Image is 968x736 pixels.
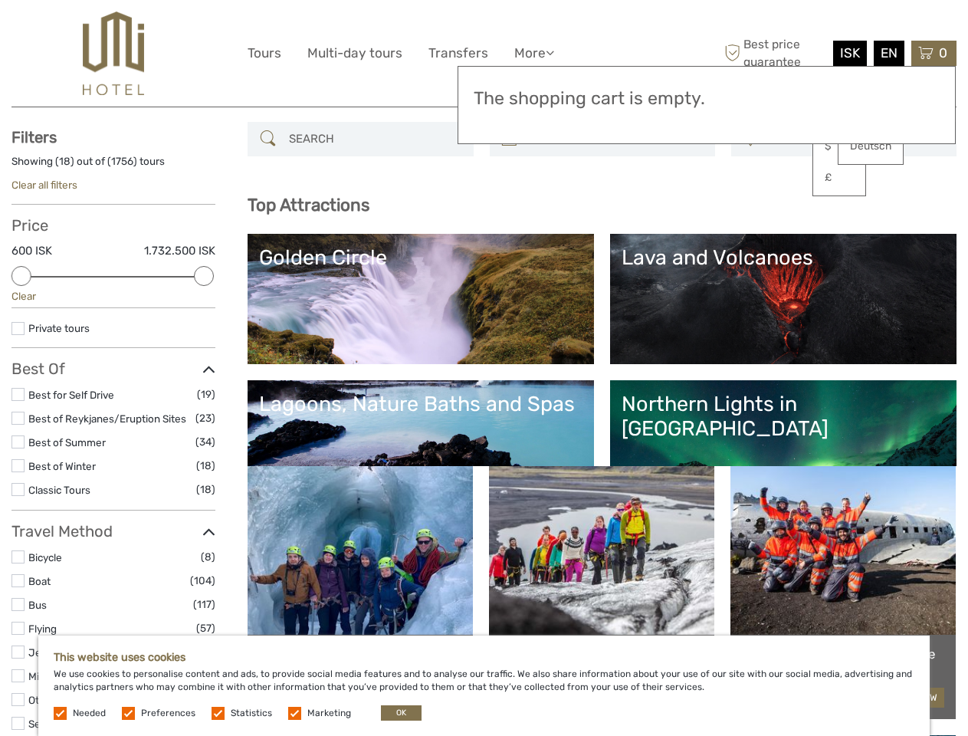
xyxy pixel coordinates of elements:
[838,133,903,160] a: Deutsch
[11,522,215,540] h3: Travel Method
[195,409,215,427] span: (23)
[307,707,351,720] label: Marketing
[190,572,215,590] span: (104)
[248,195,369,215] b: Top Attractions
[196,619,215,637] span: (57)
[874,41,904,66] div: EN
[840,45,860,61] span: ISK
[248,42,281,64] a: Tours
[428,42,488,64] a: Transfers
[11,360,215,378] h3: Best Of
[720,36,829,70] span: Best price guarantee
[622,245,945,353] a: Lava and Volcanoes
[259,245,582,353] a: Golden Circle
[28,436,106,449] a: Best of Summer
[193,596,215,613] span: (117)
[111,154,133,169] label: 1756
[622,392,945,442] div: Northern Lights in [GEOGRAPHIC_DATA]
[259,392,582,416] div: Lagoons, Nature Baths and Spas
[196,481,215,498] span: (18)
[474,88,940,110] h3: The shopping cart is empty.
[283,126,465,153] input: SEARCH
[28,551,62,563] a: Bicycle
[28,623,57,635] a: Flying
[11,216,215,235] h3: Price
[231,707,272,720] label: Statistics
[141,707,195,720] label: Preferences
[28,646,81,659] a: Jeep / 4x4
[83,11,143,95] img: 526-1e775aa5-7374-4589-9d7e-5793fb20bdfc_logo_big.jpg
[176,24,195,42] button: Open LiveChat chat widget
[307,42,402,64] a: Multi-day tours
[28,322,90,334] a: Private tours
[11,154,215,178] div: Showing ( ) out of ( ) tours
[259,392,582,499] a: Lagoons, Nature Baths and Spas
[28,484,90,496] a: Classic Tours
[197,386,215,403] span: (19)
[59,154,71,169] label: 18
[381,705,422,721] button: OK
[11,243,52,259] label: 600 ISK
[622,245,945,270] div: Lava and Volcanoes
[144,243,215,259] label: 1.732.500 ISK
[196,457,215,475] span: (18)
[28,389,114,401] a: Best for Self Drive
[54,651,914,664] h5: This website uses cookies
[28,718,77,730] a: Self-Drive
[201,548,215,566] span: (8)
[195,433,215,451] span: (34)
[21,27,173,39] p: We're away right now. Please check back later!
[937,45,950,61] span: 0
[73,707,106,720] label: Needed
[11,179,77,191] a: Clear all filters
[622,392,945,499] a: Northern Lights in [GEOGRAPHIC_DATA]
[38,636,930,736] div: We use cookies to personalise content and ads, to provide social media features and to analyse ou...
[28,412,186,425] a: Best of Reykjanes/Eruption Sites
[813,164,865,192] a: £
[813,133,865,160] a: $
[28,694,117,706] a: Other / Non-Travel
[28,460,96,472] a: Best of Winter
[11,128,57,146] strong: Filters
[28,575,51,587] a: Boat
[28,670,94,682] a: Mini Bus / Car
[259,245,582,270] div: Golden Circle
[11,289,215,304] div: Clear
[514,42,554,64] a: More
[28,599,47,611] a: Bus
